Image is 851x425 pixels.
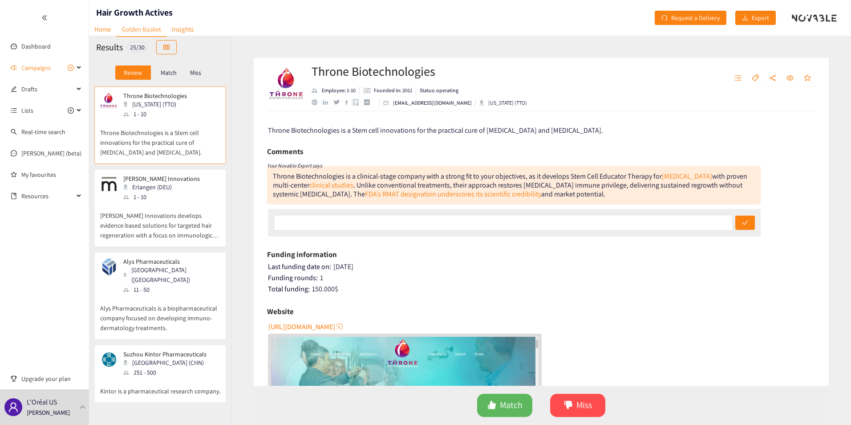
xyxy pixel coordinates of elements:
[21,149,81,157] a: [PERSON_NAME] (beta)
[100,175,118,193] img: Snapshot of the company's website
[333,100,344,104] a: twitter
[100,258,118,276] img: Snapshot of the company's website
[655,11,726,25] button: redoRequest a Delivery
[100,351,118,368] img: Snapshot of the company's website
[312,86,360,94] li: Employees
[123,351,207,358] p: Suzhou Kintor Pharmaceuticals
[268,126,603,135] span: Throne Biotechnologies is a Stem cell innovations for the practical cure of [MEDICAL_DATA] and [M...
[123,258,214,265] p: Alys Pharmaceuticals
[734,74,742,82] span: unordered-list
[21,187,74,205] span: Resources
[752,74,759,82] span: tag
[68,65,74,71] span: plus-circle
[11,376,17,382] span: trophy
[267,248,337,261] h6: Funding information
[345,100,353,105] a: facebook
[123,285,219,294] div: 11 - 50
[706,329,851,425] iframe: Chat Widget
[123,265,219,285] div: [GEOGRAPHIC_DATA] ([GEOGRAPHIC_DATA])
[323,100,333,105] a: linkedin
[365,189,541,199] a: FDA’s RMAT designation underscores its scientific credibility
[268,273,318,282] span: Funding rounds:
[273,172,747,199] div: Throne Biotechnologies is a clinical-stage company with a strong fit to your objectives, as it de...
[550,394,605,417] button: dislikeMiss
[576,398,592,412] span: Miss
[123,99,192,109] div: [US_STATE] (TTO)
[123,358,212,368] div: [GEOGRAPHIC_DATA] (CHN)
[742,220,748,227] span: check
[269,67,305,102] img: Company Logo
[360,86,416,94] li: Founded in year
[477,394,532,417] button: likeMatch
[364,99,375,105] a: crunchbase
[123,92,187,99] p: Throne Biotechnologies
[322,86,356,94] p: Employee: 1-10
[21,42,51,50] a: Dashboard
[21,128,65,136] a: Real-time search
[21,59,51,77] span: Campaigns
[312,99,323,105] a: website
[100,119,220,157] p: Throne Biotechnologies is a Stem cell innovations for the practical cure of [MEDICAL_DATA] and [M...
[268,284,310,294] span: Total funding:
[166,22,199,36] a: Insights
[161,69,177,76] p: Match
[123,109,192,119] div: 1 - 10
[27,408,70,417] p: [PERSON_NAME]
[100,294,220,333] p: Alys Pharmaceuticals is a biopharmaceutical company focused on developing immuno-dermatology trea...
[765,71,781,86] button: share-alt
[799,71,815,86] button: star
[500,398,523,412] span: Match
[487,400,496,411] span: like
[479,99,527,107] div: [US_STATE] (TTO)
[671,13,720,23] span: Request a Delivery
[100,377,220,396] p: Kintor is a pharmaceutical research company.
[11,86,17,92] span: edit
[123,192,205,202] div: 1 - 10
[786,74,794,82] span: eye
[564,400,573,411] span: dislike
[27,396,57,408] p: L'Oréal US
[735,11,776,25] button: downloadExport
[782,71,798,86] button: eye
[752,13,769,23] span: Export
[730,71,746,86] button: unordered-list
[96,41,123,53] h2: Results
[747,71,763,86] button: tag
[11,107,17,114] span: unordered-list
[804,74,811,82] span: star
[89,22,116,36] a: Home
[420,86,458,94] p: Status: operating
[96,6,173,19] h1: Hair Growth Actives
[661,15,668,22] span: redo
[21,80,74,98] span: Drafts
[268,262,816,271] div: [DATE]
[41,15,48,21] span: double-left
[769,74,776,82] span: share-alt
[123,368,212,377] div: 251 - 500
[21,166,82,184] a: My favourites
[123,182,205,192] div: Erlangen (DEU)
[268,262,331,271] span: Last funding date on:
[393,99,472,107] p: [EMAIL_ADDRESS][DOMAIN_NAME]
[353,99,364,106] a: google maps
[416,86,458,94] li: Status
[11,193,17,199] span: book
[309,180,353,190] a: clinical studies
[11,65,17,71] span: sound
[267,162,322,169] i: Your Novable Expert says
[268,319,344,334] button: [URL][DOMAIN_NAME]
[123,175,200,182] p: [PERSON_NAME] Innovations
[742,15,748,22] span: download
[268,285,816,294] div: 150.000 $
[190,69,201,76] p: Miss
[100,92,118,110] img: Snapshot of the company's website
[268,274,816,282] div: 1
[116,22,166,37] a: Golden Basket
[156,40,177,54] button: table
[127,42,147,53] div: 25 / 30
[21,102,33,119] span: Lists
[267,145,303,158] h6: Comments
[8,402,19,413] span: user
[163,44,170,51] span: table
